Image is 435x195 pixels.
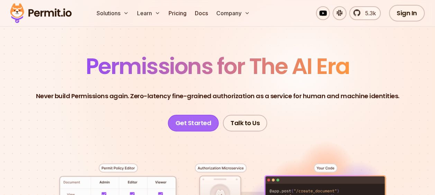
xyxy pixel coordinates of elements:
p: Never build Permissions again. Zero-latency fine-grained authorization as a service for human and... [36,91,399,101]
a: 5.3k [349,6,381,20]
a: Pricing [166,6,189,20]
button: Solutions [94,6,132,20]
span: Permissions for The AI Era [86,51,350,82]
a: Sign In [389,5,425,21]
button: Company [214,6,253,20]
button: Learn [134,6,163,20]
a: Get Started [168,115,219,131]
span: 5.3k [361,9,376,17]
a: Talk to Us [223,115,267,131]
img: Permit logo [7,1,75,25]
a: Docs [192,6,211,20]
